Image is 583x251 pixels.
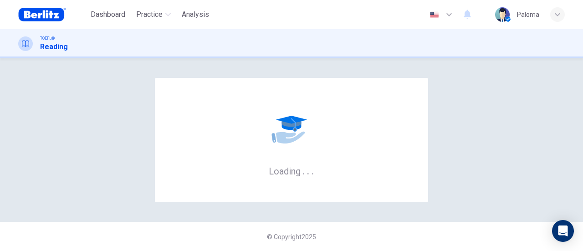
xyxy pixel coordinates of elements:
img: Profile picture [495,7,510,22]
img: Berlitz Brasil logo [18,5,66,24]
span: Practice [136,9,163,20]
span: © Copyright 2025 [267,233,316,241]
h6: Loading [269,165,314,177]
button: Dashboard [87,6,129,23]
h6: . [302,163,305,178]
h1: Reading [40,41,68,52]
span: Analysis [182,9,209,20]
h6: . [307,163,310,178]
a: Berlitz Brasil logo [18,5,87,24]
img: en [429,11,440,18]
button: Analysis [178,6,213,23]
span: TOEFL® [40,35,55,41]
button: Practice [133,6,174,23]
h6: . [311,163,314,178]
div: Paloma [517,9,539,20]
div: Open Intercom Messenger [552,220,574,242]
span: Dashboard [91,9,125,20]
